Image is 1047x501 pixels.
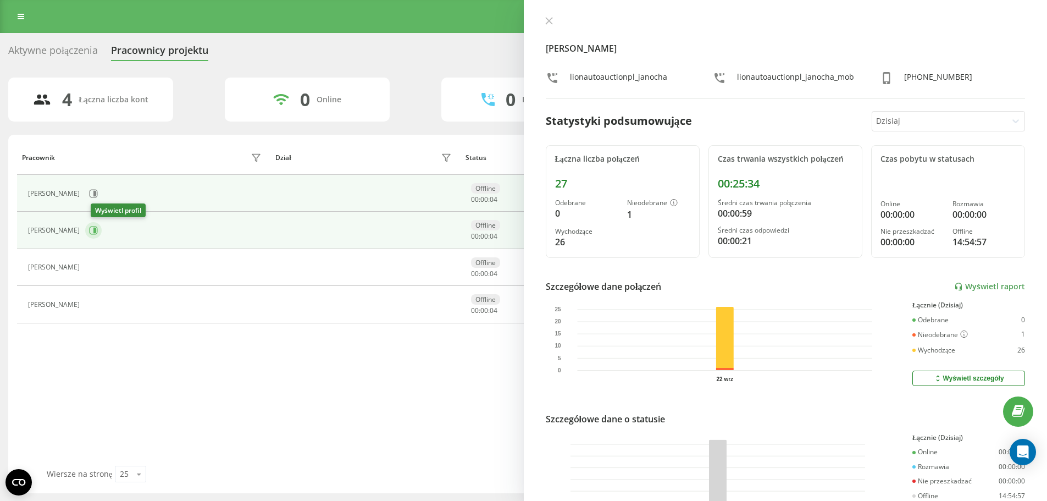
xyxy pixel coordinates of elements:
div: [PERSON_NAME] [28,301,82,309]
div: Łącznie (Dzisiaj) [912,434,1025,442]
span: Wiersze na stronę [47,469,112,479]
div: Offline [471,183,500,194]
span: 00 [480,232,488,241]
text: 5 [557,355,561,361]
div: 14:54:57 [999,492,1025,500]
div: Rozmawia [912,463,949,471]
div: Czas pobytu w statusach [880,155,1016,164]
div: Pracownik [22,154,55,162]
div: Wyświetl profil [91,203,146,217]
div: Offline [912,492,938,500]
span: 00 [480,195,488,204]
div: Offline [471,257,500,268]
span: 04 [490,195,497,204]
div: Wychodzące [555,228,618,235]
text: 0 [557,367,561,373]
div: 00:00:00 [999,448,1025,456]
div: [PERSON_NAME] [28,227,82,234]
div: 00:00:00 [999,463,1025,471]
div: 00:00:59 [718,207,853,220]
div: [PERSON_NAME] [28,190,82,197]
div: Offline [952,228,1016,235]
div: lionautoauctionpl_janocha_mob [737,71,854,87]
span: 00 [471,232,479,241]
div: 0 [1021,316,1025,324]
text: 25 [555,306,561,312]
div: 0 [300,89,310,110]
div: 1 [1021,331,1025,339]
div: Średni czas odpowiedzi [718,227,853,234]
div: Rozmawiają [522,95,566,104]
div: 0 [506,89,516,110]
div: Offline [471,294,500,305]
div: 26 [555,235,618,249]
div: 00:00:00 [952,208,1016,221]
div: Status [466,154,486,162]
span: 00 [471,269,479,278]
div: Open Intercom Messenger [1010,439,1036,465]
span: 00 [471,195,479,204]
div: Offline [471,220,500,230]
div: lionautoauctionpl_janocha [570,71,667,87]
div: Łącznie (Dzisiaj) [912,301,1025,309]
div: [PERSON_NAME] [28,263,82,271]
div: [PHONE_NUMBER] [904,71,972,87]
span: 00 [471,306,479,315]
div: 00:00:00 [880,208,944,221]
span: 00 [480,306,488,315]
div: 27 [555,177,690,190]
text: 15 [555,331,561,337]
div: Szczegółowe dane o statusie [546,412,665,426]
div: 14:54:57 [952,235,1016,249]
text: 20 [555,319,561,325]
div: Nie przeszkadzać [912,477,972,485]
div: 4 [62,89,72,110]
div: Dział [275,154,291,162]
div: Nieodebrane [912,331,968,339]
div: Średni czas trwania połączenia [718,199,853,207]
div: Nieodebrane [627,199,690,208]
div: Odebrane [555,199,618,207]
div: 25 [120,469,129,480]
div: : : [471,270,497,278]
div: : : [471,196,497,203]
div: Online [912,448,938,456]
div: Aktywne połączenia [8,45,98,62]
div: Online [317,95,341,104]
div: 1 [627,208,690,221]
div: Pracownicy projektu [111,45,208,62]
div: 00:00:00 [999,477,1025,485]
div: 26 [1017,346,1025,354]
span: 00 [480,269,488,278]
div: 0 [555,207,618,220]
div: Wyświetl szczegóły [933,374,1004,383]
span: 04 [490,306,497,315]
span: 04 [490,232,497,241]
div: : : [471,233,497,240]
div: Czas trwania wszystkich połączeń [718,155,853,164]
div: Odebrane [912,316,949,324]
div: Online [880,200,944,208]
span: 04 [490,269,497,278]
div: 00:00:21 [718,234,853,247]
button: Open CMP widget [5,469,32,496]
div: Nie przeszkadzać [880,228,944,235]
a: Wyświetl raport [954,282,1025,291]
text: 10 [555,343,561,349]
div: Szczegółowe dane połączeń [546,280,662,293]
div: 00:00:00 [880,235,944,249]
text: 22 wrz [716,376,733,382]
div: Łączna liczba połączeń [555,155,690,164]
div: 00:25:34 [718,177,853,190]
div: Łączna liczba kont [79,95,148,104]
div: : : [471,307,497,315]
h4: [PERSON_NAME] [546,42,1026,55]
div: Statystyki podsumowujące [546,113,692,129]
div: Wychodzące [912,346,955,354]
button: Wyświetl szczegóły [912,371,1025,386]
div: Rozmawia [952,200,1016,208]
